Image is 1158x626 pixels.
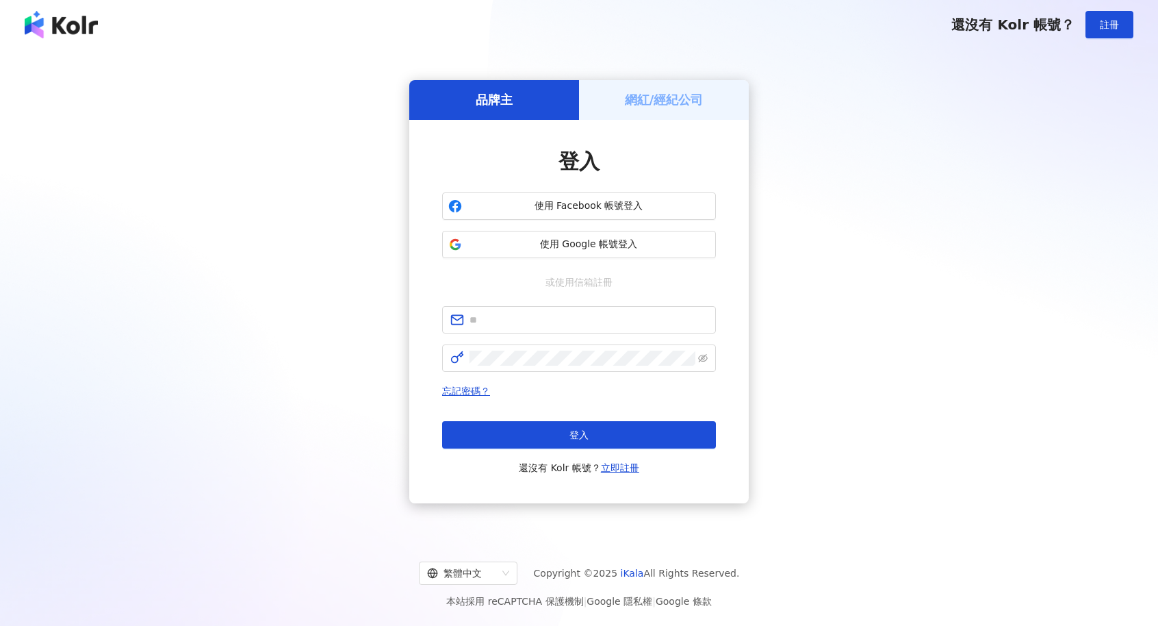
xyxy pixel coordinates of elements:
[442,231,716,258] button: 使用 Google 帳號登入
[1085,11,1133,38] button: 註冊
[427,562,497,584] div: 繁體中文
[25,11,98,38] img: logo
[446,593,711,610] span: 本站採用 reCAPTCHA 保護機制
[1100,19,1119,30] span: 註冊
[442,192,716,220] button: 使用 Facebook 帳號登入
[587,596,652,607] a: Google 隱私權
[534,565,740,581] span: Copyright © 2025 All Rights Reserved.
[656,596,712,607] a: Google 條款
[467,199,710,213] span: 使用 Facebook 帳號登入
[698,353,708,363] span: eye-invisible
[519,460,639,476] span: 還沒有 Kolr 帳號？
[558,149,600,173] span: 登入
[621,568,644,579] a: iKala
[652,596,656,607] span: |
[625,91,704,108] h5: 網紅/經紀公司
[951,16,1075,33] span: 還沒有 Kolr 帳號？
[442,421,716,449] button: 登入
[476,91,513,108] h5: 品牌主
[601,462,639,473] a: 立即註冊
[584,596,587,607] span: |
[467,238,710,251] span: 使用 Google 帳號登入
[536,275,622,290] span: 或使用信箱註冊
[442,386,490,397] a: 忘記密碼？
[569,429,589,440] span: 登入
